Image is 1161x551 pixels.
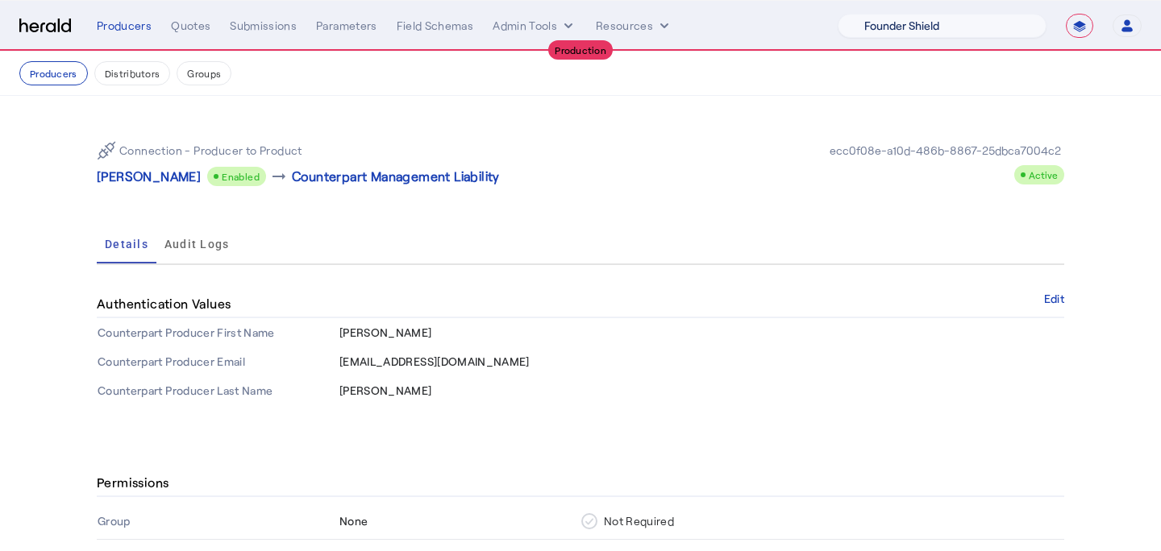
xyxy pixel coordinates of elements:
h4: Authentication Values [97,294,237,313]
p: Counterpart Management Liability [292,167,500,186]
th: Counterpart Producer Email [97,347,339,376]
th: Counterpart Producer First Name [97,318,339,347]
th: Counterpart Producer Last Name [97,376,339,405]
div: Field Schemas [397,18,474,34]
div: Parameters [316,18,377,34]
th: None [339,503,580,539]
button: Producers [19,61,88,85]
div: Quotes [171,18,210,34]
img: Herald Logo [19,19,71,34]
div: Producers [97,18,152,34]
span: [PERSON_NAME] [339,325,432,339]
div: ecc0f08e-a10d-486b-8867-25dbca7004c2 [826,143,1064,159]
button: Edit [1044,294,1064,304]
span: Active [1029,169,1058,180]
h4: Permissions [97,473,175,492]
div: Submissions [230,18,297,34]
button: Resources dropdown menu [596,18,672,34]
span: [EMAIL_ADDRESS][DOMAIN_NAME] [339,354,530,368]
span: Details [105,238,148,250]
span: Enabled [222,171,260,182]
p: Connection - Producer to Product [119,143,302,159]
span: Audit Logs [164,238,230,250]
p: [PERSON_NAME] [97,167,201,186]
button: internal dropdown menu [493,18,576,34]
button: Distributors [94,61,171,85]
div: Production [548,40,613,60]
div: Not Required [581,513,816,529]
th: Group [97,503,339,539]
span: [PERSON_NAME] [339,383,432,397]
mat-icon: arrow_right_alt [269,167,289,186]
button: Groups [177,61,231,85]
